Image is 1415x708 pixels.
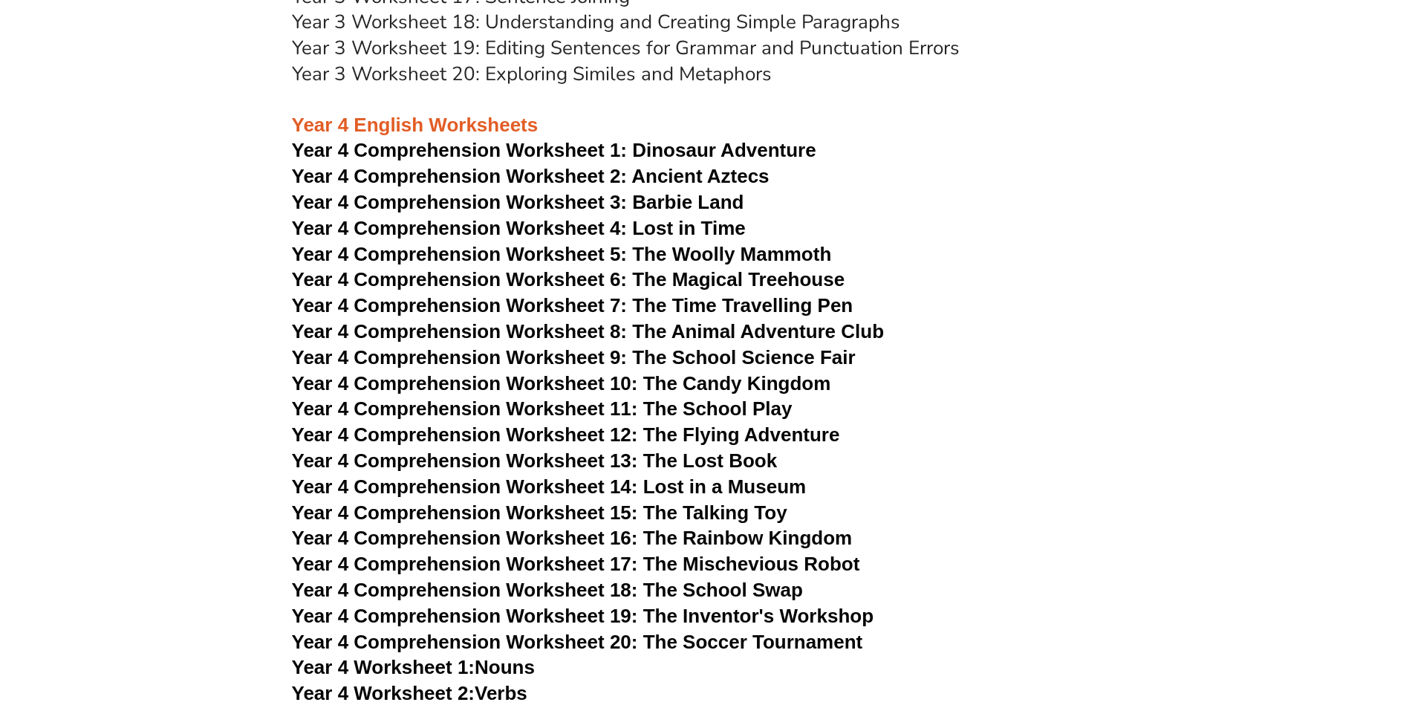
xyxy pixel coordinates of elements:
[292,656,535,678] a: Year 4 Worksheet 1:Nouns
[292,527,853,549] a: Year 4 Comprehension Worksheet 16: The Rainbow Kingdom
[292,9,900,35] a: Year 3 Worksheet 18: Understanding and Creating Simple Paragraphs
[292,553,860,575] a: Year 4 Comprehension Worksheet 17: The Mischevious Robot
[292,88,1124,138] h3: Year 4 English Worksheets
[292,682,475,704] span: Year 4 Worksheet 2:
[292,35,960,61] a: Year 3 Worksheet 19: Editing Sentences for Grammar and Punctuation Errors
[292,243,832,265] a: Year 4 Comprehension Worksheet 5: The Woolly Mammoth
[292,501,787,524] a: Year 4 Comprehension Worksheet 15: The Talking Toy
[292,294,853,316] a: Year 4 Comprehension Worksheet 7: The Time Travelling Pen
[292,61,772,87] a: Year 3 Worksheet 20: Exploring Similes and Metaphors
[292,346,856,368] a: Year 4 Comprehension Worksheet 9: The School Science Fair
[292,579,803,601] a: Year 4 Comprehension Worksheet 18: The School Swap
[292,605,874,627] a: Year 4 Comprehension Worksheet 19: The Inventor's Workshop
[292,268,845,290] a: Year 4 Comprehension Worksheet 6: The Magical Treehouse
[292,320,885,342] a: Year 4 Comprehension Worksheet 8: The Animal Adventure Club
[292,139,628,161] span: Year 4 Comprehension Worksheet 1:
[292,449,778,472] a: Year 4 Comprehension Worksheet 13: The Lost Book
[1168,540,1415,708] iframe: Chat Widget
[292,217,746,239] a: Year 4 Comprehension Worksheet 4: Lost in Time
[292,191,744,213] a: Year 4 Comprehension Worksheet 3: Barbie Land
[292,423,840,446] a: Year 4 Comprehension Worksheet 12: The Flying Adventure
[292,397,793,420] a: Year 4 Comprehension Worksheet 11: The School Play
[292,475,807,498] a: Year 4 Comprehension Worksheet 14: Lost in a Museum
[292,682,527,704] a: Year 4 Worksheet 2:Verbs
[292,656,475,678] span: Year 4 Worksheet 1:
[292,165,770,187] a: Year 4 Comprehension Worksheet 2: Ancient Aztecs
[632,139,816,161] span: Dinosaur Adventure
[292,139,816,161] a: Year 4 Comprehension Worksheet 1: Dinosaur Adventure
[292,631,863,653] a: Year 4 Comprehension Worksheet 20: The Soccer Tournament
[292,372,831,394] a: Year 4 Comprehension Worksheet 10: The Candy Kingdom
